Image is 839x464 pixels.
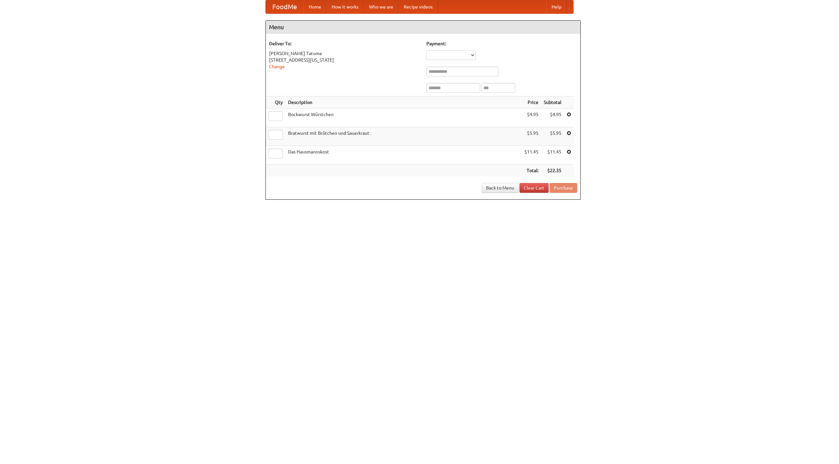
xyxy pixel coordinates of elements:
[426,40,577,47] h5: Payment:
[541,127,564,146] td: $5.95
[285,109,522,127] td: Bockwurst Würstchen
[266,0,303,13] a: FoodMe
[541,96,564,109] th: Subtotal
[266,21,580,34] h4: Menu
[522,96,541,109] th: Price
[285,127,522,146] td: Bratwurst mit Brötchen und Sauerkraut
[269,50,420,57] div: [PERSON_NAME] Tatume
[541,165,564,177] th: $22.35
[522,127,541,146] td: $5.95
[522,146,541,165] td: $11.45
[522,109,541,127] td: $4.95
[285,96,522,109] th: Description
[269,57,420,63] div: [STREET_ADDRESS][US_STATE]
[303,0,326,13] a: Home
[285,146,522,165] td: Das Hausmannskost
[326,0,364,13] a: How it works
[266,96,285,109] th: Qty
[364,0,399,13] a: Who we are
[546,0,567,13] a: Help
[399,0,438,13] a: Recipe videos
[550,183,577,193] button: Purchase
[541,146,564,165] td: $11.45
[522,165,541,177] th: Total:
[269,40,420,47] h5: Deliver To:
[519,183,549,193] a: Clear Cart
[482,183,518,193] a: Back to Menu
[269,64,285,69] a: Change
[541,109,564,127] td: $4.95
